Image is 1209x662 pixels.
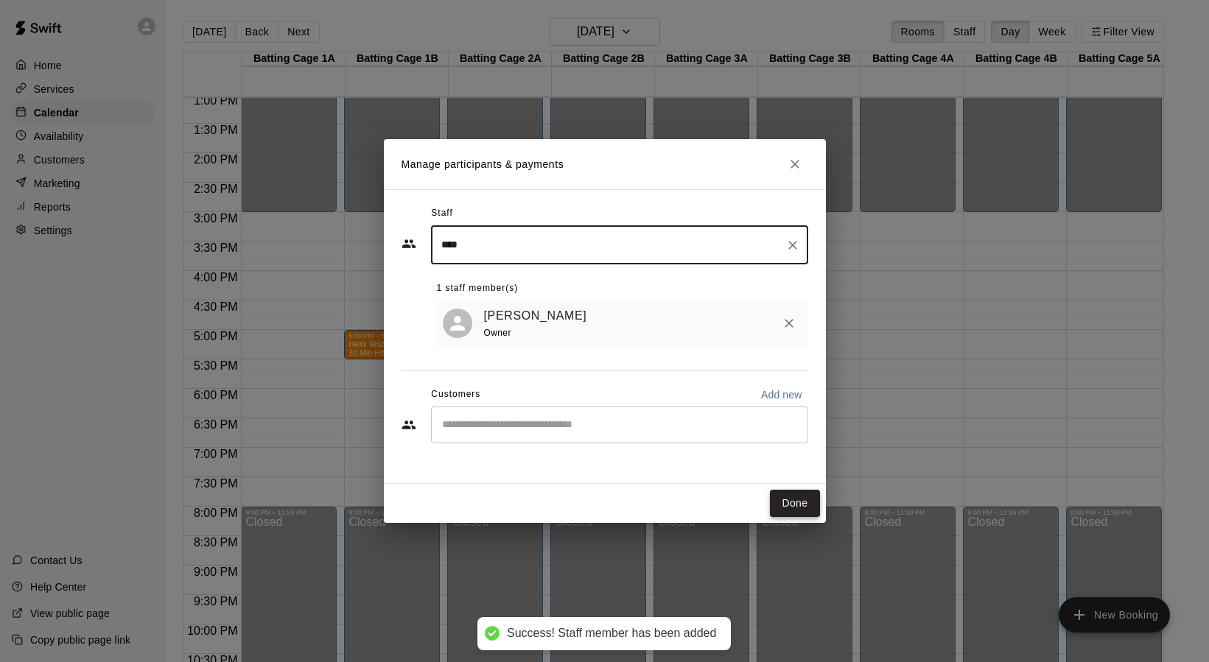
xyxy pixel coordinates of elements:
[437,277,519,300] span: 1 staff member(s)
[484,328,511,338] span: Owner
[431,383,480,406] span: Customers
[755,383,808,406] button: Add new
[782,235,803,256] button: Clear
[484,306,587,325] a: [PERSON_NAME]
[761,387,802,402] p: Add new
[443,309,472,338] div: Adam Sobocienski
[770,490,819,517] button: Done
[431,202,452,225] span: Staff
[402,418,416,432] svg: Customers
[776,310,802,337] button: Remove
[402,236,416,251] svg: Staff
[402,157,564,172] p: Manage participants & payments
[431,225,808,264] div: Search staff
[507,626,716,641] div: Success! Staff member has been added
[782,151,808,177] button: Close
[431,406,808,443] div: Start typing to search customers...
